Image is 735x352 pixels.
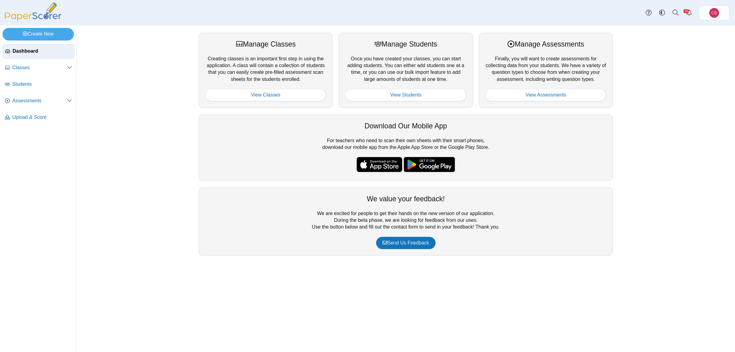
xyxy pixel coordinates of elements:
a: Canisius Biology [699,6,729,20]
div: For teachers who need to scan their own sheets with their smart phones, download our mobile app f... [199,115,613,181]
a: PaperScorer [2,17,64,22]
a: Send Us Feedback [376,237,435,249]
div: Download Our Mobile App [205,121,606,131]
a: Create New [2,28,74,40]
a: View Assessments [485,89,606,101]
div: Finally, you will want to create assessments for collecting data from your students. We have a va... [479,33,613,108]
span: Classes [12,64,67,71]
img: PaperScorer [2,2,64,21]
div: We are excited for people to get their hands on the new version of our application. During the be... [199,187,613,255]
span: Canisius Biology [711,11,717,15]
span: Canisius Biology [709,8,719,18]
div: Manage Students [345,39,466,49]
span: Upload & Score [12,114,72,121]
a: Alerts [682,6,696,20]
a: View Classes [205,89,326,101]
div: Creating classes is an important first step in using the application. A class will contain a coll... [199,33,333,108]
span: Students [12,81,72,88]
a: View Students [345,89,466,101]
img: google-play-badge.png [404,157,455,172]
span: Dashboard [13,48,72,55]
a: Assessments [2,94,74,108]
a: Upload & Score [2,110,74,125]
div: Manage Classes [205,39,326,49]
div: Manage Assessments [485,39,606,49]
div: Once you have created your classes, you can start adding students. You can either add students on... [339,33,473,108]
a: Dashboard [2,44,74,59]
span: Assessments [12,97,67,104]
span: Send Us Feedback [383,240,429,245]
a: Students [2,77,74,92]
img: apple-store-badge.svg [356,157,402,172]
div: We value your feedback! [205,194,606,204]
a: Classes [2,61,74,75]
